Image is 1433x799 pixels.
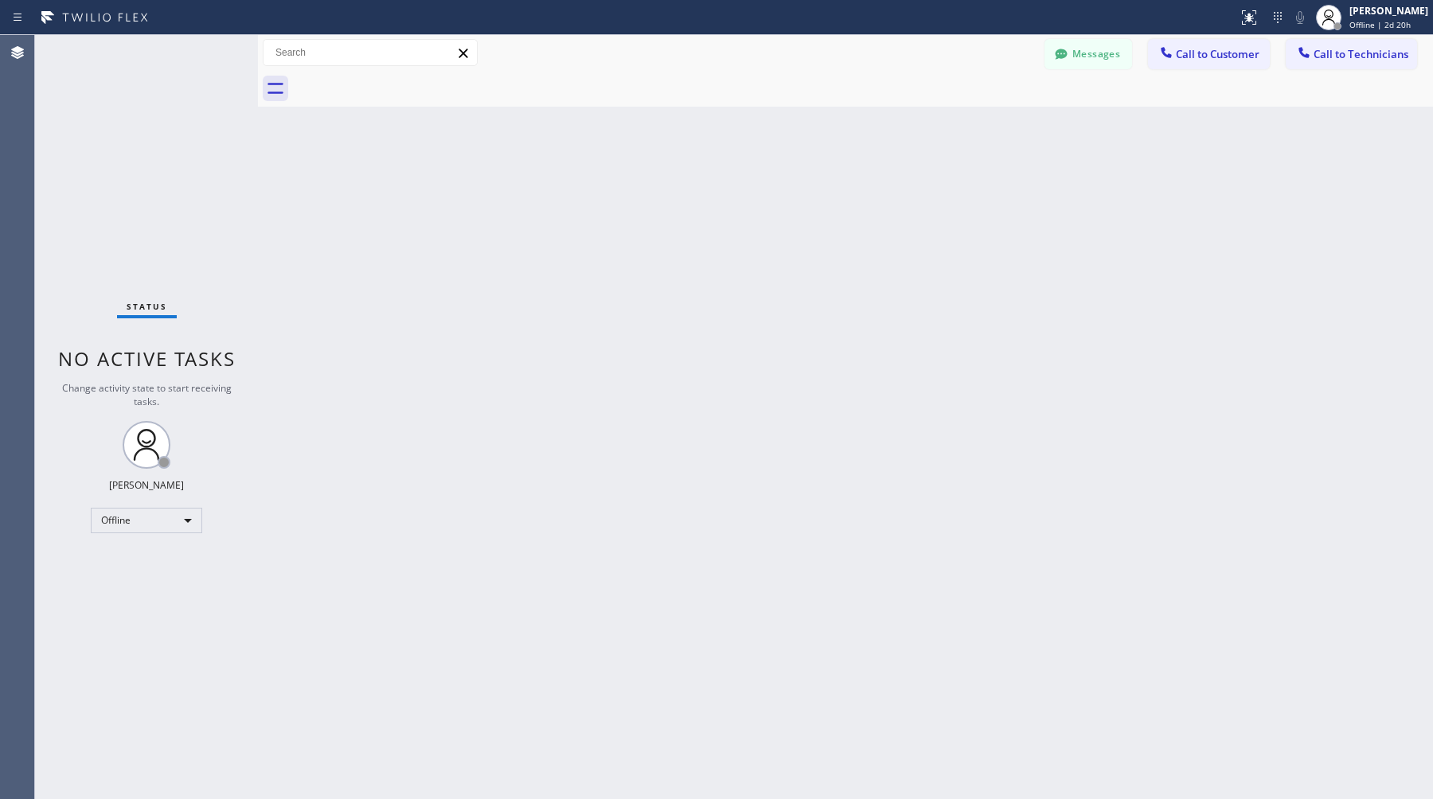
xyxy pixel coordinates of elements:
[1286,39,1417,69] button: Call to Technicians
[91,508,202,533] div: Offline
[1148,39,1270,69] button: Call to Customer
[1289,6,1311,29] button: Mute
[1044,39,1132,69] button: Messages
[1314,47,1408,61] span: Call to Technicians
[1349,19,1411,30] span: Offline | 2d 20h
[264,40,477,65] input: Search
[58,345,236,372] span: No active tasks
[127,301,167,312] span: Status
[1349,4,1428,18] div: [PERSON_NAME]
[109,478,184,492] div: [PERSON_NAME]
[1176,47,1259,61] span: Call to Customer
[62,381,232,408] span: Change activity state to start receiving tasks.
